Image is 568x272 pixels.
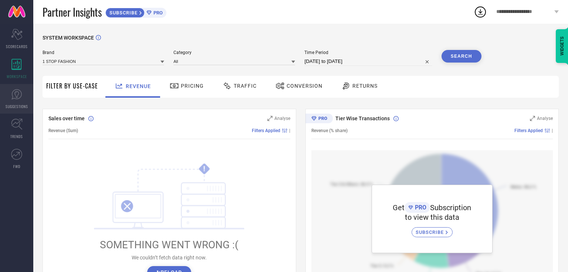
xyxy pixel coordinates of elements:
span: Traffic [234,83,257,89]
input: Select time period [304,57,432,66]
a: SUBSCRIBE [412,222,453,237]
span: TRENDS [10,134,23,139]
span: Sales over time [48,115,85,121]
span: WORKSPACE [7,74,27,79]
span: PRO [152,10,163,16]
span: Category [173,50,295,55]
span: Partner Insights [43,4,102,20]
button: Search [442,50,481,63]
span: FWD [13,164,20,169]
span: SUBSCRIBE [106,10,139,16]
span: | [289,128,290,133]
span: Filters Applied [514,128,543,133]
span: Filters Applied [252,128,280,133]
span: Filter By Use-Case [46,81,98,90]
span: We couldn’t fetch data right now. [132,255,207,261]
span: SYSTEM WORKSPACE [43,35,94,41]
span: Analyse [537,116,553,121]
span: Pricing [181,83,204,89]
span: SCORECARDS [6,44,28,49]
span: Tier Wise Transactions [335,115,390,121]
span: Conversion [287,83,322,89]
div: Premium [305,114,333,125]
div: Open download list [474,5,487,19]
span: PRO [413,204,426,211]
span: Returns [352,83,378,89]
span: SUGGESTIONS [6,104,28,109]
span: | [552,128,553,133]
span: Get [393,203,405,212]
span: SOMETHING WENT WRONG :( [100,239,239,251]
svg: Zoom [530,116,535,121]
span: Brand [43,50,164,55]
span: SUBSCRIBE [416,229,446,235]
span: Subscription [430,203,471,212]
tspan: ! [203,165,205,173]
a: SUBSCRIBEPRO [105,6,166,18]
span: Time Period [304,50,432,55]
span: Revenue [126,83,151,89]
span: Revenue (% share) [311,128,348,133]
span: to view this data [405,213,459,222]
svg: Zoom [267,116,273,121]
span: Revenue (Sum) [48,128,78,133]
span: Analyse [274,116,290,121]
